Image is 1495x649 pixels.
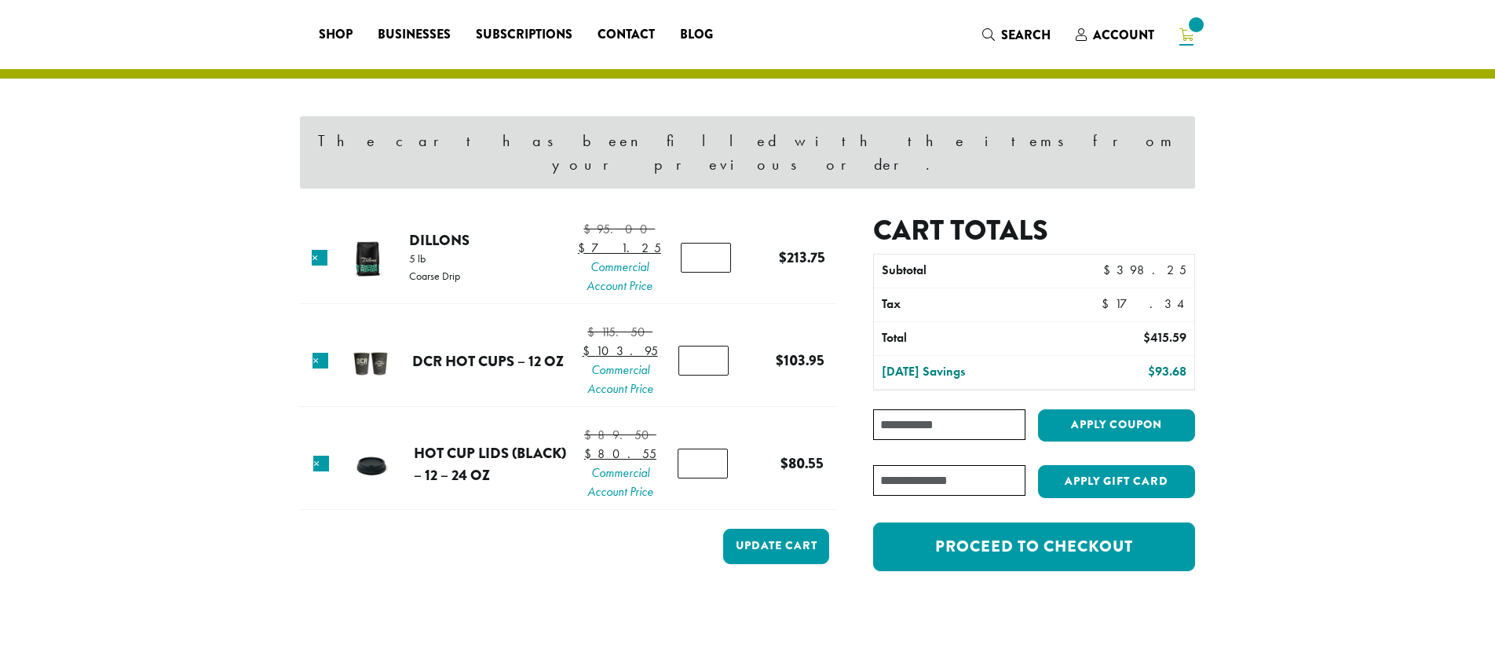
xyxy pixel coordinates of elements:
[1103,262,1117,278] span: $
[578,240,661,256] bdi: 71.25
[681,243,731,273] input: Product quantity
[584,445,656,462] bdi: 80.55
[1093,26,1154,44] span: Account
[583,361,658,398] span: Commercial Account Price
[587,324,601,340] span: $
[1102,295,1186,312] bdi: 17.34
[874,288,1094,321] th: Tax
[680,25,713,45] span: Blog
[776,350,824,371] bdi: 103.95
[874,255,1066,288] th: Subtotal
[342,233,393,284] img: Dillons
[409,253,460,264] p: 5 lb
[583,221,597,237] span: $
[476,25,572,45] span: Subscriptions
[345,439,397,490] img: Hot Cup Lids (Black) - 12 - 24 oz
[1143,329,1150,346] span: $
[584,464,656,501] span: Commercial Account Price
[414,442,566,486] a: Hot Cup Lids (Black) – 12 – 24 oz
[409,270,460,281] p: Coarse Drip
[583,221,655,237] bdi: 95.00
[1103,262,1186,278] bdi: 398.25
[412,350,564,372] a: DCR Hot Cups – 12 oz
[409,229,470,251] a: Dillons
[1148,363,1155,379] span: $
[598,25,655,45] span: Contact
[779,247,787,268] span: $
[873,522,1195,571] a: Proceed to checkout
[578,258,661,295] span: Commercial Account Price
[1148,363,1186,379] bdi: 93.68
[313,456,329,471] a: Remove this item
[313,353,328,368] a: Remove this item
[678,346,729,376] input: Product quantity
[780,453,824,474] bdi: 80.55
[300,116,1195,189] div: The cart has been filled with the items from your previous order.
[874,356,1066,389] th: [DATE] Savings
[584,445,598,462] span: $
[345,336,396,387] img: DCR Hot Cups - 12 oz
[970,22,1063,48] a: Search
[584,427,656,443] bdi: 89.50
[319,25,353,45] span: Shop
[1001,26,1051,44] span: Search
[873,214,1195,247] h2: Cart totals
[583,343,596,359] span: $
[378,25,451,45] span: Businesses
[776,350,784,371] span: $
[1038,409,1195,442] button: Apply coupon
[587,324,652,340] bdi: 115.50
[1038,465,1195,498] button: Apply Gift Card
[1102,295,1115,312] span: $
[584,427,598,443] span: $
[578,240,591,256] span: $
[583,343,658,359] bdi: 103.95
[780,453,788,474] span: $
[678,449,728,478] input: Product quantity
[306,22,365,47] a: Shop
[874,322,1066,355] th: Total
[1143,329,1186,346] bdi: 415.59
[779,247,825,268] bdi: 213.75
[312,250,327,266] a: Remove this item
[723,529,829,564] button: Update cart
